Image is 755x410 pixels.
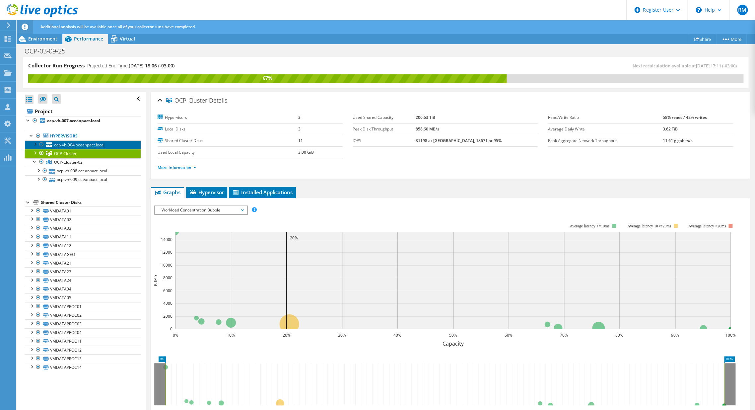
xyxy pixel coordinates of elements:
text: 6000 [163,288,172,293]
a: VMDATA01 [25,206,141,215]
text: 0% [172,332,178,338]
label: Hypervisors [158,114,298,121]
a: VMDATA04 [25,285,141,293]
a: OCP-Cluster [25,149,141,158]
a: VMDATAPROC03 [25,319,141,328]
text: 10000 [161,262,172,268]
text: 10% [227,332,235,338]
a: VMDATAPROC13 [25,354,141,363]
span: ocp-vh-004.oceanpact.local [54,142,104,148]
tspan: Average latency <=10ms [570,224,609,228]
a: VMDATAPROC11 [25,337,141,346]
label: Used Local Capacity [158,149,298,156]
span: Next recalculation available at [633,63,740,69]
div: 67% [28,74,507,82]
b: 11.61 gigabits/s [663,138,693,143]
a: Project [25,106,141,117]
label: Peak Disk Throughput [353,126,415,132]
text: IOPS [152,275,159,286]
text: Capacity [442,340,464,347]
text: 70% [560,332,568,338]
a: VMDATA23 [25,267,141,276]
b: 3.00 GiB [298,149,313,155]
div: Shared Cluster Disks [41,199,141,206]
a: VMDATAGEO [25,250,141,259]
b: 206.63 TiB [415,115,435,120]
text: 90% [671,332,679,338]
a: ocp-vh-004.oceanpact.local [25,140,141,149]
label: Local Disks [158,126,298,132]
span: Installed Applications [232,189,293,196]
span: Performance [74,36,103,42]
b: 3 [298,126,300,132]
h4: Projected End Time: [87,62,174,69]
span: Additional analysis will be available once all of your collector runs have completed. [40,24,196,30]
text: 60% [505,332,513,338]
a: VMDATA03 [25,224,141,232]
label: Average Daily Write [548,126,662,132]
text: 80% [615,332,623,338]
text: 14000 [161,237,172,242]
b: 3.62 TiB [663,126,678,132]
svg: \n [696,7,702,13]
span: Workload Concentration Bubble [158,206,243,214]
text: 30% [338,332,346,338]
a: VMDATA11 [25,233,141,241]
b: ocp-vh-007.oceanpact.local [47,118,100,123]
a: VMDATA24 [25,276,141,285]
span: [DATE] 17:11 (-03:00) [696,63,737,69]
b: 858.60 MB/s [415,126,439,132]
a: VMDATA12 [25,241,141,250]
a: Hypervisors [25,132,141,140]
a: ocp-vh-007.oceanpact.local [25,117,141,125]
span: OCP-Cluster [54,151,77,156]
a: VMDATAPROC14 [25,363,141,371]
label: IOPS [353,137,415,144]
a: VMDATA02 [25,215,141,224]
text: 0 [170,326,172,332]
label: Shared Cluster Disks [158,137,298,144]
label: Used Shared Capacity [353,114,415,121]
span: Hypervisor [189,189,224,196]
text: Average latency >20ms [688,224,725,228]
h1: OCP-03-09-25 [22,47,76,55]
a: Share [689,34,716,44]
text: 12000 [161,249,172,255]
span: OCP-Cluster-02 [54,159,83,165]
b: 31198 at [GEOGRAPHIC_DATA], 18671 at 95% [415,138,501,143]
span: Graphs [154,189,180,196]
text: 40% [393,332,401,338]
span: Virtual [120,36,135,42]
b: 11 [298,138,303,143]
label: Peak Aggregate Network Throughput [548,137,662,144]
a: VMDATAPROC02 [25,311,141,319]
span: Environment [28,36,57,42]
text: 20% [283,332,291,338]
a: More [716,34,747,44]
span: RM [737,5,748,15]
a: More Information [158,165,196,170]
text: 8000 [163,275,172,281]
span: OCP-Cluster [166,97,207,104]
a: ocp-vh-009.oceanpact.local [25,175,141,184]
span: Details [209,96,227,104]
span: [DATE] 18:06 (-03:00) [129,62,174,69]
text: 2000 [163,313,172,319]
text: 4000 [163,300,172,306]
label: Read/Write Ratio [548,114,662,121]
a: VMDATAPROC01 [25,302,141,311]
tspan: Average latency 10<=20ms [627,224,671,228]
b: 58% reads / 42% writes [663,115,707,120]
a: OCP-Cluster-02 [25,158,141,166]
b: 3 [298,115,300,120]
text: 100% [725,332,735,338]
text: 20% [290,235,298,241]
a: ocp-vh-008.oceanpact.local [25,167,141,175]
a: VMDATA21 [25,259,141,267]
a: VMDATA05 [25,293,141,302]
text: 50% [449,332,457,338]
a: VMDATAPROC12 [25,346,141,354]
a: VMDATAPROC04 [25,328,141,337]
